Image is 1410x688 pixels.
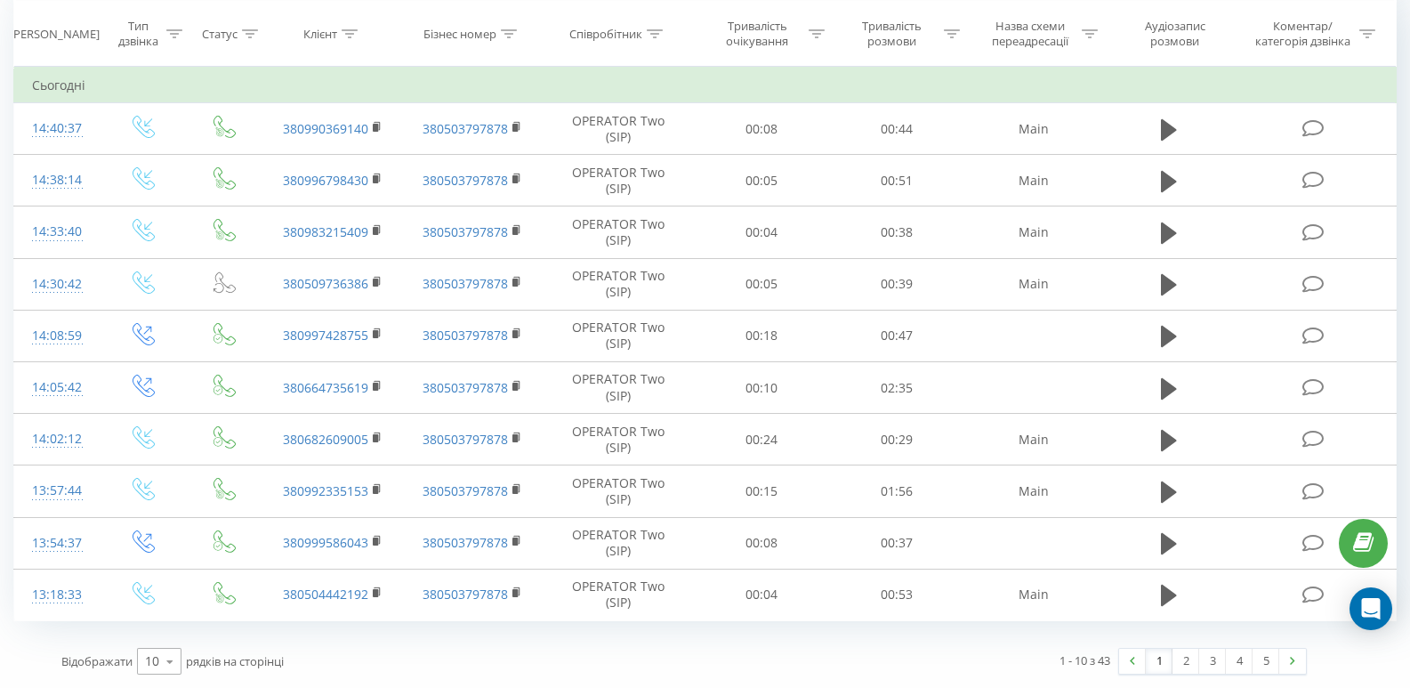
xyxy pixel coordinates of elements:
div: Клієнт [303,26,337,41]
div: Open Intercom Messenger [1350,587,1392,630]
a: 380504442192 [283,586,368,603]
a: 380503797878 [423,327,508,344]
div: Статус [202,26,238,41]
div: 14:02:12 [32,422,83,457]
div: Бізнес номер [423,26,496,41]
td: OPERATOR Two (SIP) [543,569,694,620]
a: 380992335153 [283,482,368,499]
div: 1 - 10 з 43 [1060,652,1110,669]
td: 00:37 [829,517,964,569]
td: Main [963,258,1104,310]
a: 2 [1172,649,1199,674]
td: 01:56 [829,465,964,517]
div: [PERSON_NAME] [10,26,100,41]
div: 14:08:59 [32,319,83,353]
a: 380503797878 [423,172,508,189]
td: OPERATOR Two (SIP) [543,310,694,361]
td: OPERATOR Two (SIP) [543,258,694,310]
td: OPERATOR Two (SIP) [543,465,694,517]
div: Тип дзвінка [116,19,161,49]
div: Співробітник [569,26,642,41]
td: 00:04 [694,569,829,620]
td: OPERATOR Two (SIP) [543,155,694,206]
td: OPERATOR Two (SIP) [543,414,694,465]
span: Відображати [61,653,133,669]
div: 14:05:42 [32,370,83,405]
div: 14:33:40 [32,214,83,249]
div: 13:54:37 [32,526,83,561]
td: 00:18 [694,310,829,361]
td: 00:29 [829,414,964,465]
td: Main [963,465,1104,517]
a: 380990369140 [283,120,368,137]
td: 02:35 [829,362,964,414]
span: рядків на сторінці [186,653,284,669]
td: 00:08 [694,517,829,569]
a: 380682609005 [283,431,368,448]
a: 380503797878 [423,431,508,448]
a: 3 [1199,649,1226,674]
div: Аудіозапис розмови [1120,19,1229,49]
td: 00:47 [829,310,964,361]
td: Main [963,414,1104,465]
td: OPERATOR Two (SIP) [543,103,694,155]
a: 380503797878 [423,275,508,292]
div: 14:30:42 [32,267,83,302]
a: 380997428755 [283,327,368,344]
div: 13:18:33 [32,578,83,612]
a: 380503797878 [423,534,508,551]
td: 00:05 [694,155,829,206]
a: 5 [1253,649,1279,674]
a: 380996798430 [283,172,368,189]
div: 13:57:44 [32,474,83,508]
div: 14:40:37 [32,111,83,146]
td: Main [963,569,1104,620]
a: 380503797878 [423,223,508,240]
a: 4 [1226,649,1253,674]
td: 00:10 [694,362,829,414]
a: 1 [1146,649,1172,674]
td: Main [963,103,1104,155]
td: Main [963,155,1104,206]
td: Main [963,206,1104,258]
td: OPERATOR Two (SIP) [543,517,694,569]
td: 00:38 [829,206,964,258]
a: 380503797878 [423,379,508,396]
div: 14:38:14 [32,163,83,198]
div: Коментар/категорія дзвінка [1251,19,1355,49]
td: 00:04 [694,206,829,258]
td: 00:44 [829,103,964,155]
td: 00:51 [829,155,964,206]
td: 00:15 [694,465,829,517]
td: 00:24 [694,414,829,465]
div: Тривалість розмови [845,19,939,49]
a: 380503797878 [423,482,508,499]
td: OPERATOR Two (SIP) [543,206,694,258]
td: 00:05 [694,258,829,310]
a: 380999586043 [283,534,368,551]
td: Сьогодні [14,68,1397,103]
td: 00:39 [829,258,964,310]
a: 380503797878 [423,586,508,603]
td: OPERATOR Two (SIP) [543,362,694,414]
div: Тривалість очікування [710,19,804,49]
div: Назва схеми переадресації [982,19,1077,49]
td: 00:53 [829,569,964,620]
a: 380503797878 [423,120,508,137]
a: 380509736386 [283,275,368,292]
td: 00:08 [694,103,829,155]
div: 10 [145,652,159,670]
a: 380983215409 [283,223,368,240]
a: 380664735619 [283,379,368,396]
